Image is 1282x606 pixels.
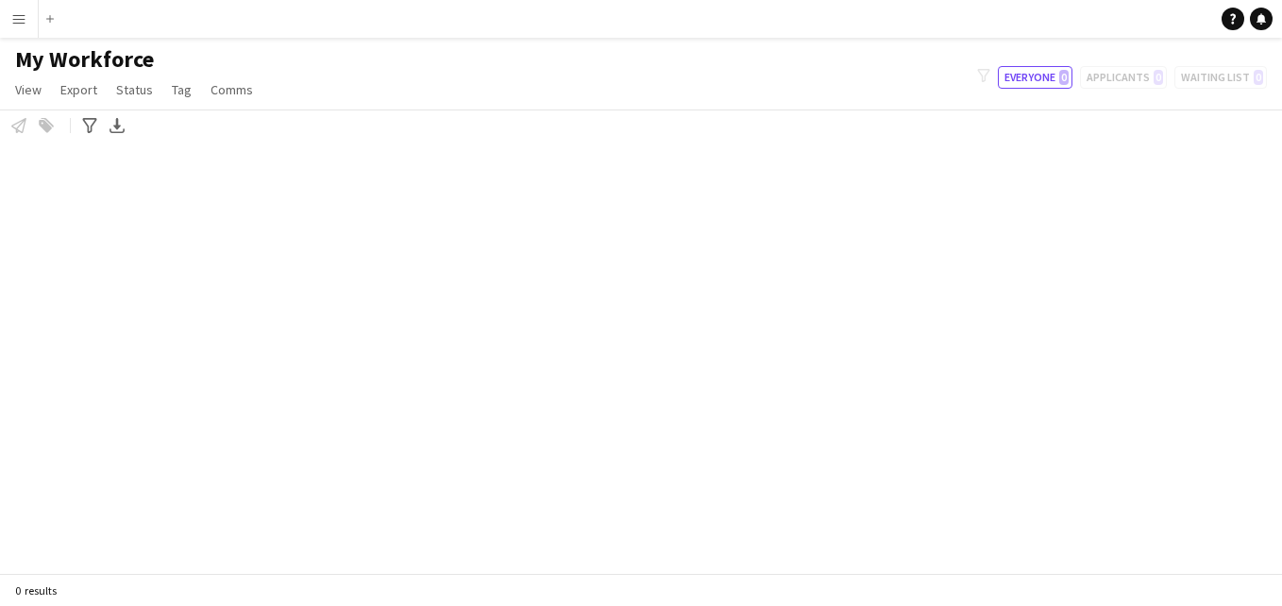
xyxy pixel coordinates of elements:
a: Status [109,77,160,102]
span: View [15,81,42,98]
button: Everyone0 [998,66,1072,89]
span: My Workforce [15,45,154,74]
app-action-btn: Export XLSX [106,114,128,137]
a: View [8,77,49,102]
span: Comms [211,81,253,98]
a: Tag [164,77,199,102]
a: Comms [203,77,261,102]
span: Tag [172,81,192,98]
a: Export [53,77,105,102]
span: 0 [1059,70,1069,85]
app-action-btn: Advanced filters [78,114,101,137]
span: Export [60,81,97,98]
span: Status [116,81,153,98]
